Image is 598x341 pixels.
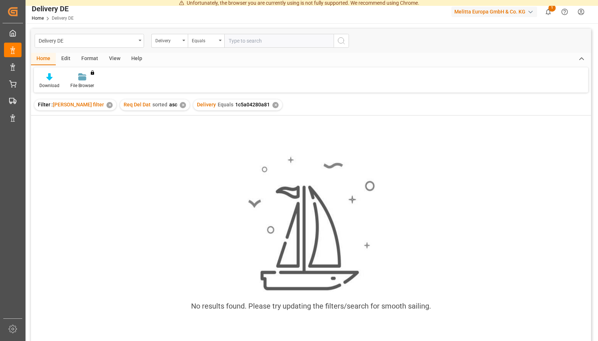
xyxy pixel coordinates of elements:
[76,53,104,65] div: Format
[32,3,74,14] div: Delivery DE
[151,34,188,48] button: open menu
[224,34,334,48] input: Type to search
[53,102,104,107] span: [PERSON_NAME] filter
[106,102,113,108] div: ✕
[540,4,556,20] button: show 1 new notifications
[39,36,136,45] div: Delivery DE
[218,102,233,107] span: Equals
[235,102,270,107] span: 1c5a04280a81
[272,102,279,108] div: ✕
[31,53,56,65] div: Home
[188,34,224,48] button: open menu
[155,36,180,44] div: Delivery
[104,53,126,65] div: View
[56,53,76,65] div: Edit
[124,102,151,107] span: Req Del Dat
[35,34,144,48] button: open menu
[192,36,217,44] div: Equals
[126,53,148,65] div: Help
[32,16,44,21] a: Home
[548,4,556,12] span: 1
[247,156,375,292] img: smooth_sailing.jpeg
[38,102,53,107] span: Filter :
[197,102,216,107] span: Delivery
[152,102,167,107] span: sorted
[334,34,349,48] button: search button
[191,301,431,311] div: No results found. Please try updating the filters/search for smooth sailing.
[556,4,573,20] button: Help Center
[451,7,537,17] div: Melitta Europa GmbH & Co. KG
[39,82,59,89] div: Download
[169,102,177,107] span: asc
[451,5,540,19] button: Melitta Europa GmbH & Co. KG
[180,102,186,108] div: ✕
